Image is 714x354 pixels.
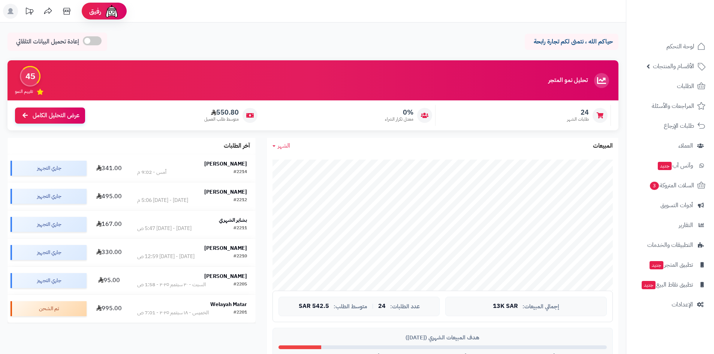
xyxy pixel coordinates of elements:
[204,188,247,196] strong: [PERSON_NAME]
[224,143,250,149] h3: آخر الطلبات
[10,301,87,316] div: تم الشحن
[33,111,79,120] span: عرض التحليل الكامل
[631,236,710,254] a: التطبيقات والخدمات
[234,197,247,204] div: #2212
[10,161,87,176] div: جاري التجهيز
[10,217,87,232] div: جاري التجهيز
[378,303,386,310] span: 24
[20,4,39,21] a: تحديثات المنصة
[678,140,693,151] span: العملاء
[493,303,518,310] span: 13K SAR
[137,253,195,260] div: [DATE] - [DATE] 12:59 ص
[631,296,710,314] a: الإعدادات
[90,154,129,182] td: 341.00
[137,281,206,288] div: السبت - ٢٠ سبتمبر ٢٠٢٥ - 1:58 ص
[90,182,129,210] td: 495.00
[631,157,710,175] a: وآتس آبجديد
[10,245,87,260] div: جاري التجهيز
[658,162,672,170] span: جديد
[204,244,247,252] strong: [PERSON_NAME]
[137,225,192,232] div: [DATE] - [DATE] 5:47 ص
[204,272,247,280] strong: [PERSON_NAME]
[641,279,693,290] span: تطبيق نقاط البيع
[204,116,239,122] span: متوسط طلب العميل
[334,303,367,310] span: متوسط الطلب:
[631,276,710,294] a: تطبيق نقاط البيعجديد
[567,108,589,117] span: 24
[234,309,247,317] div: #2201
[657,160,693,171] span: وآتس آب
[647,240,693,250] span: التطبيقات والخدمات
[234,169,247,176] div: #2214
[631,97,710,115] a: المراجعات والأسئلة
[631,216,710,234] a: التقارير
[548,77,588,84] h3: تحليل نمو المتجر
[650,182,659,190] span: 3
[649,260,693,270] span: تطبيق المتجر
[672,299,693,310] span: الإعدادات
[89,7,101,16] span: رفيق
[631,117,710,135] a: طلبات الإرجاع
[104,4,119,19] img: ai-face.png
[204,160,247,168] strong: [PERSON_NAME]
[642,281,656,289] span: جديد
[652,101,694,111] span: المراجعات والأسئلة
[660,200,693,211] span: أدوات التسويق
[390,303,420,310] span: عدد الطلبات:
[530,37,613,46] p: حياكم الله ، نتمنى لكم تجارة رابحة
[15,108,85,124] a: عرض التحليل الكامل
[666,41,694,52] span: لوحة التحكم
[593,143,613,149] h3: المبيعات
[631,37,710,55] a: لوحة التحكم
[272,142,290,150] a: الشهر
[631,77,710,95] a: الطلبات
[16,37,79,46] span: إعادة تحميل البيانات التلقائي
[15,88,33,95] span: تقييم النمو
[631,176,710,194] a: السلات المتروكة3
[204,108,239,117] span: 550.80
[631,256,710,274] a: تطبيق المتجرجديد
[234,281,247,288] div: #2205
[234,253,247,260] div: #2210
[522,303,559,310] span: إجمالي المبيعات:
[219,216,247,224] strong: بشاير الشهري
[385,116,413,122] span: معدل تكرار الشراء
[299,303,329,310] span: 542.5 SAR
[631,196,710,214] a: أدوات التسويق
[137,309,209,317] div: الخميس - ١٨ سبتمبر ٢٠٢٥ - 7:01 ص
[679,220,693,230] span: التقارير
[372,303,374,309] span: |
[653,61,694,72] span: الأقسام والمنتجات
[677,81,694,91] span: الطلبات
[649,180,694,191] span: السلات المتروكة
[631,137,710,155] a: العملاء
[664,121,694,131] span: طلبات الإرجاع
[90,239,129,266] td: 330.00
[278,334,607,342] div: هدف المبيعات الشهري ([DATE])
[90,267,129,294] td: 95.00
[90,295,129,323] td: 995.00
[650,261,663,269] span: جديد
[234,225,247,232] div: #2211
[137,169,166,176] div: أمس - 9:02 م
[210,300,247,308] strong: Welayah Matar
[385,108,413,117] span: 0%
[10,273,87,288] div: جاري التجهيز
[10,189,87,204] div: جاري التجهيز
[278,141,290,150] span: الشهر
[567,116,589,122] span: طلبات الشهر
[90,211,129,238] td: 167.00
[137,197,188,204] div: [DATE] - [DATE] 5:06 م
